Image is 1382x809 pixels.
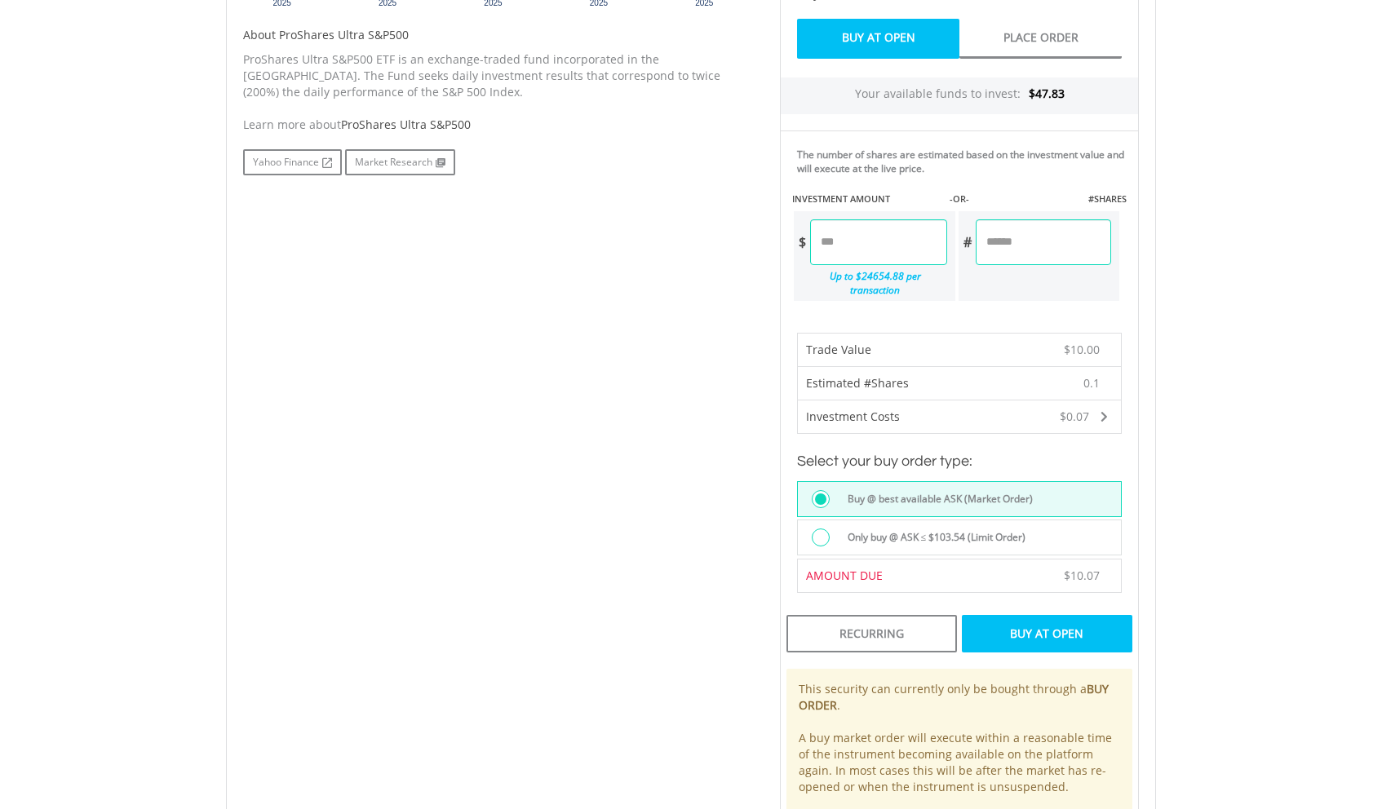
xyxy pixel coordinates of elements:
[1088,192,1127,206] label: #SHARES
[786,615,957,652] div: Recurring
[962,615,1132,652] div: Buy At Open
[806,568,883,583] span: AMOUNT DUE
[838,528,1026,546] label: Only buy @ ASK ≤ $103.54 (Limit Order)
[799,681,1109,713] b: BUY ORDER
[792,192,890,206] label: INVESTMENT AMOUNT
[1064,342,1100,357] span: $10.00
[243,51,755,100] p: ProShares Ultra S&P500 ETF is an exchange-traded fund incorporated in the [GEOGRAPHIC_DATA]. The ...
[838,490,1033,508] label: Buy @ best available ASK (Market Order)
[243,27,755,43] h5: About ProShares Ultra S&P500
[950,192,969,206] label: -OR-
[1083,375,1100,391] span: 0.1
[345,149,455,175] a: Market Research
[794,219,810,265] div: $
[1029,86,1065,101] span: $47.83
[797,19,959,59] a: Buy At Open
[1064,568,1100,583] span: $10.07
[959,219,976,265] div: #
[797,148,1132,175] div: The number of shares are estimated based on the investment value and will execute at the live price.
[781,77,1138,114] div: Your available funds to invest:
[959,19,1122,59] a: Place Order
[806,409,900,424] span: Investment Costs
[341,117,471,132] span: ProShares Ultra S&P500
[243,117,755,133] div: Learn more about
[806,342,871,357] span: Trade Value
[1060,409,1089,424] span: $0.07
[243,149,342,175] a: Yahoo Finance
[806,375,909,391] span: Estimated #Shares
[794,265,947,301] div: Up to $24654.88 per transaction
[797,450,1122,473] h3: Select your buy order type:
